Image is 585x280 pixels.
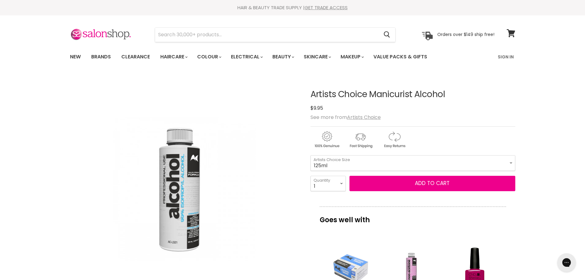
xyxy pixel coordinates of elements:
span: $9.95 [310,105,323,112]
a: Beauty [268,50,298,63]
span: Add to cart [415,179,450,187]
img: returns.gif [378,130,411,149]
input: Search [155,28,379,42]
a: Clearance [117,50,154,63]
a: Makeup [336,50,368,63]
a: Haircare [156,50,191,63]
select: Quantity [310,176,346,191]
nav: Main [62,48,523,66]
p: Orders over $149 ship free! [437,32,494,37]
a: GET TRADE ACCESS [305,4,348,11]
button: Add to cart [349,176,515,191]
form: Product [155,27,396,42]
a: New [65,50,85,63]
button: Search [379,28,395,42]
a: Brands [87,50,115,63]
a: Sign In [494,50,517,63]
img: genuine.gif [310,130,343,149]
div: HAIR & BEAUTY TRADE SUPPLY | [62,5,523,11]
a: Value Packs & Gifts [369,50,432,63]
iframe: Gorgias live chat messenger [554,251,579,274]
p: Goes well with [320,207,506,227]
a: Electrical [226,50,267,63]
span: See more from [310,114,381,121]
a: Colour [193,50,225,63]
ul: Main menu [65,48,463,66]
h1: Artists Choice Manicurist Alcohol [310,90,515,99]
a: Artists Choice [347,114,381,121]
img: shipping.gif [344,130,377,149]
a: Skincare [299,50,335,63]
